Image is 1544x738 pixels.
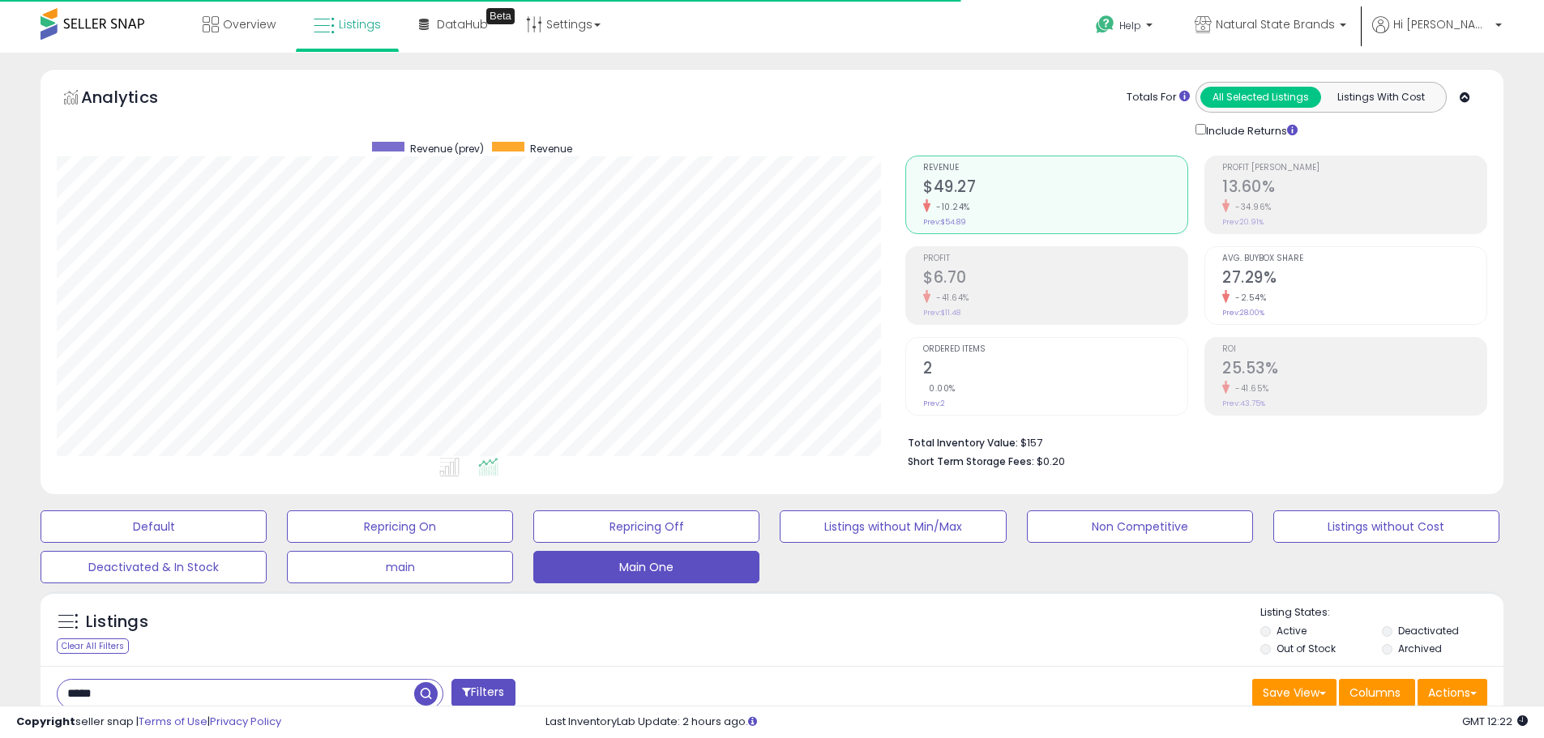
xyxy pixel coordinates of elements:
[923,268,1187,290] h2: $6.70
[223,16,276,32] span: Overview
[530,142,572,156] span: Revenue
[1095,15,1115,35] i: Get Help
[923,399,945,408] small: Prev: 2
[908,432,1475,451] li: $157
[923,359,1187,381] h2: 2
[1320,87,1441,108] button: Listings With Cost
[908,454,1034,468] b: Short Term Storage Fees:
[41,551,267,583] button: Deactivated & In Stock
[1273,510,1499,543] button: Listings without Cost
[1393,16,1491,32] span: Hi [PERSON_NAME]
[1277,642,1336,655] label: Out of Stock
[1222,359,1486,381] h2: 25.53%
[1200,87,1321,108] button: All Selected Listings
[1037,454,1065,469] span: $0.20
[1349,685,1401,701] span: Columns
[287,551,513,583] button: main
[1222,308,1264,318] small: Prev: 28.00%
[1230,382,1269,395] small: -41.65%
[410,142,484,156] span: Revenue (prev)
[1222,268,1486,290] h2: 27.29%
[139,714,207,729] a: Terms of Use
[41,510,267,543] button: Default
[923,164,1187,173] span: Revenue
[1339,679,1415,706] button: Columns
[486,8,515,24] div: Tooltip anchor
[908,436,1018,450] b: Total Inventory Value:
[533,510,759,543] button: Repricing Off
[1083,2,1169,53] a: Help
[1222,254,1486,263] span: Avg. Buybox Share
[923,217,966,227] small: Prev: $54.89
[1222,217,1264,227] small: Prev: 20.91%
[780,510,1006,543] button: Listings without Min/Max
[1252,679,1337,706] button: Save View
[1216,16,1335,32] span: Natural State Brands
[1277,624,1307,638] label: Active
[1119,19,1141,32] span: Help
[451,679,515,707] button: Filters
[339,16,381,32] span: Listings
[81,86,190,113] h5: Analytics
[1230,201,1272,213] small: -34.96%
[923,177,1187,199] h2: $49.27
[930,292,969,304] small: -41.64%
[1398,642,1442,655] label: Archived
[57,638,129,654] div: Clear All Filters
[210,714,281,729] a: Privacy Policy
[1027,510,1253,543] button: Non Competitive
[86,611,148,633] h5: Listings
[1222,399,1265,408] small: Prev: 43.75%
[1183,121,1317,139] div: Include Returns
[1462,714,1528,729] span: 2025-09-10 12:22 GMT
[923,345,1187,354] span: Ordered Items
[545,715,1528,730] div: Last InventoryLab Update: 2 hours ago.
[1222,164,1486,173] span: Profit [PERSON_NAME]
[533,551,759,583] button: Main One
[16,714,75,729] strong: Copyright
[1230,292,1266,304] small: -2.54%
[1418,679,1487,706] button: Actions
[1260,605,1503,621] p: Listing States:
[1372,16,1502,53] a: Hi [PERSON_NAME]
[923,308,960,318] small: Prev: $11.48
[923,254,1187,263] span: Profit
[16,715,281,730] div: seller snap | |
[1398,624,1459,638] label: Deactivated
[287,510,513,543] button: Repricing On
[437,16,488,32] span: DataHub
[930,201,970,213] small: -10.24%
[1127,90,1190,105] div: Totals For
[1222,177,1486,199] h2: 13.60%
[1222,345,1486,354] span: ROI
[923,382,956,395] small: 0.00%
